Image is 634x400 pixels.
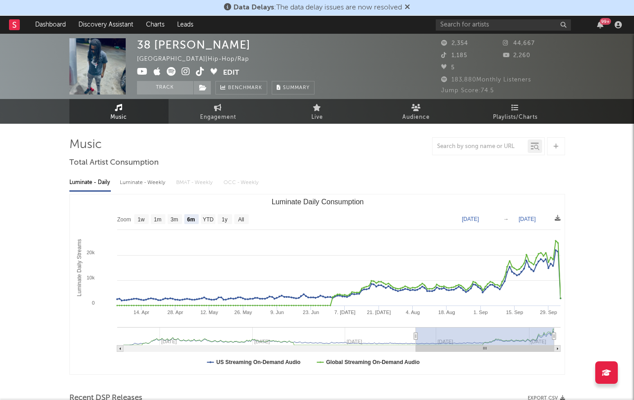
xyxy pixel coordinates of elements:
[466,99,565,124] a: Playlists/Charts
[270,310,283,315] text: 9. Jun
[438,310,455,315] text: 18. Aug
[433,143,528,150] input: Search by song name or URL
[215,81,267,94] a: Benchmark
[200,112,236,123] span: Engagement
[154,216,161,223] text: 1m
[171,16,200,34] a: Leads
[268,99,367,124] a: Live
[216,359,301,365] text: US Streaming On-Demand Audio
[271,198,364,206] text: Luminate Daily Consumption
[70,194,565,374] svg: Luminate Daily Consumption
[311,112,323,123] span: Live
[436,19,571,31] input: Search for artists
[170,216,178,223] text: 3m
[441,88,494,94] span: Jump Score: 74.5
[223,67,239,78] button: Edit
[441,77,531,83] span: 183,880 Monthly Listeners
[283,85,310,90] span: Summary
[137,54,270,65] div: [GEOGRAPHIC_DATA] | Hip-Hop/Rap
[441,53,467,58] span: 1,185
[234,310,252,315] text: 26. May
[326,359,420,365] text: Global Streaming On-Demand Audio
[133,310,149,315] text: 14. Apr
[334,310,356,315] text: 7. [DATE]
[506,310,523,315] text: 15. Sep
[367,310,391,315] text: 21. [DATE]
[462,216,479,222] text: [DATE]
[167,310,183,315] text: 28. Apr
[29,16,72,34] a: Dashboard
[272,81,315,94] button: Summary
[200,310,218,315] text: 12. May
[402,112,430,123] span: Audience
[540,310,557,315] text: 29. Sep
[367,99,466,124] a: Audience
[137,81,193,94] button: Track
[222,216,228,223] text: 1y
[228,83,262,94] span: Benchmark
[110,112,127,123] span: Music
[405,4,410,11] span: Dismiss
[406,310,420,315] text: 4. Aug
[519,216,536,222] text: [DATE]
[600,18,611,25] div: 99 +
[233,4,402,11] span: : The data delay issues are now resolved
[169,99,268,124] a: Engagement
[76,239,82,296] text: Luminate Daily Streams
[87,250,95,255] text: 20k
[72,16,140,34] a: Discovery Assistant
[91,300,94,306] text: 0
[597,21,603,28] button: 99+
[233,4,274,11] span: Data Delays
[441,40,468,46] span: 2,354
[493,112,538,123] span: Playlists/Charts
[187,216,195,223] text: 6m
[140,16,171,34] a: Charts
[69,99,169,124] a: Music
[202,216,213,223] text: YTD
[473,310,488,315] text: 1. Sep
[503,53,530,58] span: 2,260
[137,216,145,223] text: 1w
[503,216,509,222] text: →
[441,65,455,71] span: 5
[120,175,167,190] div: Luminate - Weekly
[238,216,244,223] text: All
[137,38,251,51] div: 38 [PERSON_NAME]
[303,310,319,315] text: 23. Jun
[87,275,95,280] text: 10k
[503,40,535,46] span: 44,667
[69,157,159,168] span: Total Artist Consumption
[117,216,131,223] text: Zoom
[69,175,111,190] div: Luminate - Daily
